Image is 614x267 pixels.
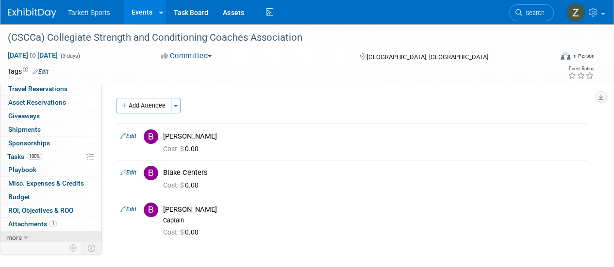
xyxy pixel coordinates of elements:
[509,50,595,65] div: Event Format
[0,204,101,217] a: ROI, Objectives & ROO
[163,228,185,236] span: Cost: $
[7,153,42,160] span: Tasks
[7,66,49,76] td: Tags
[0,96,101,109] a: Asset Reservations
[566,3,585,22] img: Zak Sigler
[8,126,41,133] span: Shipments
[27,153,42,160] span: 100%
[0,190,101,204] a: Budget
[8,139,50,147] span: Sponsorships
[65,242,82,254] td: Personalize Event Tab Strip
[8,85,67,93] span: Travel Reservations
[163,181,185,189] span: Cost: $
[144,129,158,144] img: B.jpg
[0,177,101,190] a: Misc. Expenses & Credits
[509,4,554,21] a: Search
[120,206,136,213] a: Edit
[8,179,84,187] span: Misc. Expenses & Credits
[163,205,583,214] div: [PERSON_NAME]
[522,9,545,16] span: Search
[163,217,583,224] div: Captain
[60,53,80,59] span: (3 days)
[33,68,49,75] a: Edit
[0,123,101,136] a: Shipments
[0,163,101,176] a: Playbook
[0,137,101,150] a: Sponsorships
[8,112,40,120] span: Giveaways
[163,181,202,189] span: 0.00
[568,66,594,71] div: Event Rating
[163,145,185,153] span: Cost: $
[163,168,583,177] div: Blake Centers
[8,220,57,228] span: Attachments
[8,98,66,106] span: Asset Reservations
[4,29,545,47] div: (CSCCa) Collegiate Strength and Conditioning Coaches Association
[158,51,216,61] button: Committed
[144,166,158,180] img: B.jpg
[7,51,58,60] span: [DATE] [DATE]
[8,206,73,214] span: ROI, Objectives & ROO
[6,234,22,241] span: more
[8,193,30,201] span: Budget
[28,51,37,59] span: to
[0,218,101,231] a: Attachments1
[116,98,171,113] button: Add Attendee
[8,8,56,18] img: ExhibitDay
[120,133,136,140] a: Edit
[163,132,583,141] div: [PERSON_NAME]
[120,169,136,176] a: Edit
[366,53,488,61] span: [GEOGRAPHIC_DATA], [GEOGRAPHIC_DATA]
[163,228,202,236] span: 0.00
[0,231,101,244] a: more
[163,145,202,153] span: 0.00
[144,203,158,217] img: B.jpg
[0,150,101,163] a: Tasks100%
[0,110,101,123] a: Giveaways
[8,166,36,173] span: Playbook
[0,82,101,95] a: Travel Reservations
[572,52,595,60] div: In-Person
[561,52,570,60] img: Format-Inperson.png
[82,242,102,254] td: Toggle Event Tabs
[50,220,57,227] span: 1
[68,9,110,16] span: Tarkett Sports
